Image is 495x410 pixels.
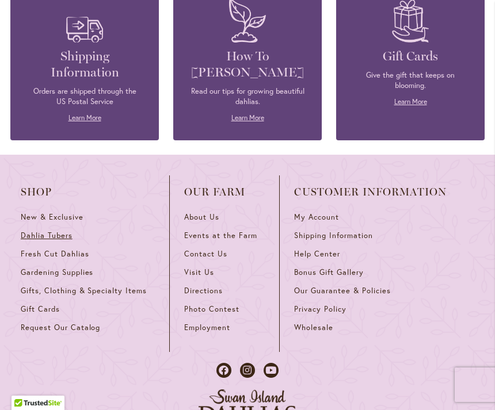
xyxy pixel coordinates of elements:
[21,231,73,240] span: Dahlia Tubers
[9,369,41,401] iframe: Launch Accessibility Center
[294,323,333,332] span: Wholesale
[184,249,227,259] span: Contact Us
[294,286,390,296] span: Our Guarantee & Policies
[394,97,427,106] a: Learn More
[21,323,100,332] span: Request Our Catalog
[353,48,467,64] h4: Gift Cards
[231,113,264,122] a: Learn More
[294,249,340,259] span: Help Center
[294,186,447,198] span: Customer Information
[21,249,89,259] span: Fresh Cut Dahlias
[240,363,255,378] a: Dahlias on Instagram
[21,212,83,222] span: New & Exclusive
[184,323,230,332] span: Employment
[184,212,219,222] span: About Us
[184,304,239,314] span: Photo Contest
[21,267,93,277] span: Gardening Supplies
[191,48,304,81] h4: How To [PERSON_NAME]
[28,48,142,81] h4: Shipping Information
[294,212,339,222] span: My Account
[28,86,142,107] p: Orders are shipped through the US Postal Service
[21,286,147,296] span: Gifts, Clothing & Specialty Items
[294,304,346,314] span: Privacy Policy
[21,186,155,198] span: Shop
[353,70,467,91] p: Give the gift that keeps on blooming.
[294,231,372,240] span: Shipping Information
[68,113,101,122] a: Learn More
[21,304,60,314] span: Gift Cards
[184,286,223,296] span: Directions
[184,186,265,198] span: Our Farm
[184,231,257,240] span: Events at the Farm
[184,267,214,277] span: Visit Us
[216,363,231,378] a: Dahlias on Facebook
[191,86,304,107] p: Read our tips for growing beautiful dahlias.
[264,363,279,378] a: Dahlias on Youtube
[294,267,363,277] span: Bonus Gift Gallery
